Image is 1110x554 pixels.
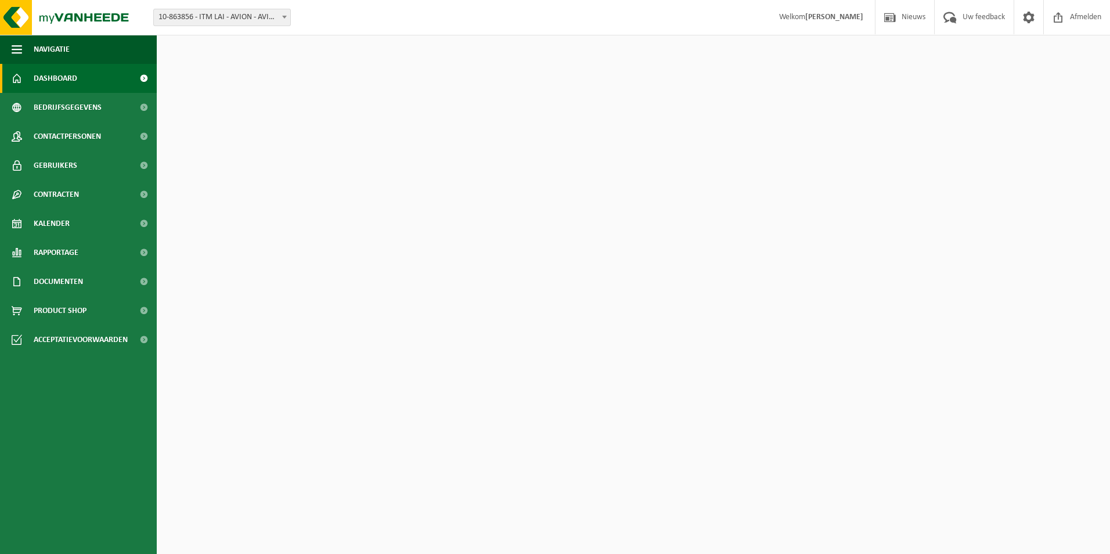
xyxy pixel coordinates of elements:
[34,151,77,180] span: Gebruikers
[34,267,83,296] span: Documenten
[34,35,70,64] span: Navigatie
[34,64,77,93] span: Dashboard
[34,296,87,325] span: Product Shop
[153,9,291,26] span: 10-863856 - ITM LAI - AVION - AVION
[34,180,79,209] span: Contracten
[34,209,70,238] span: Kalender
[154,9,290,26] span: 10-863856 - ITM LAI - AVION - AVION
[34,93,102,122] span: Bedrijfsgegevens
[805,13,863,21] strong: [PERSON_NAME]
[34,122,101,151] span: Contactpersonen
[34,238,78,267] span: Rapportage
[34,325,128,354] span: Acceptatievoorwaarden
